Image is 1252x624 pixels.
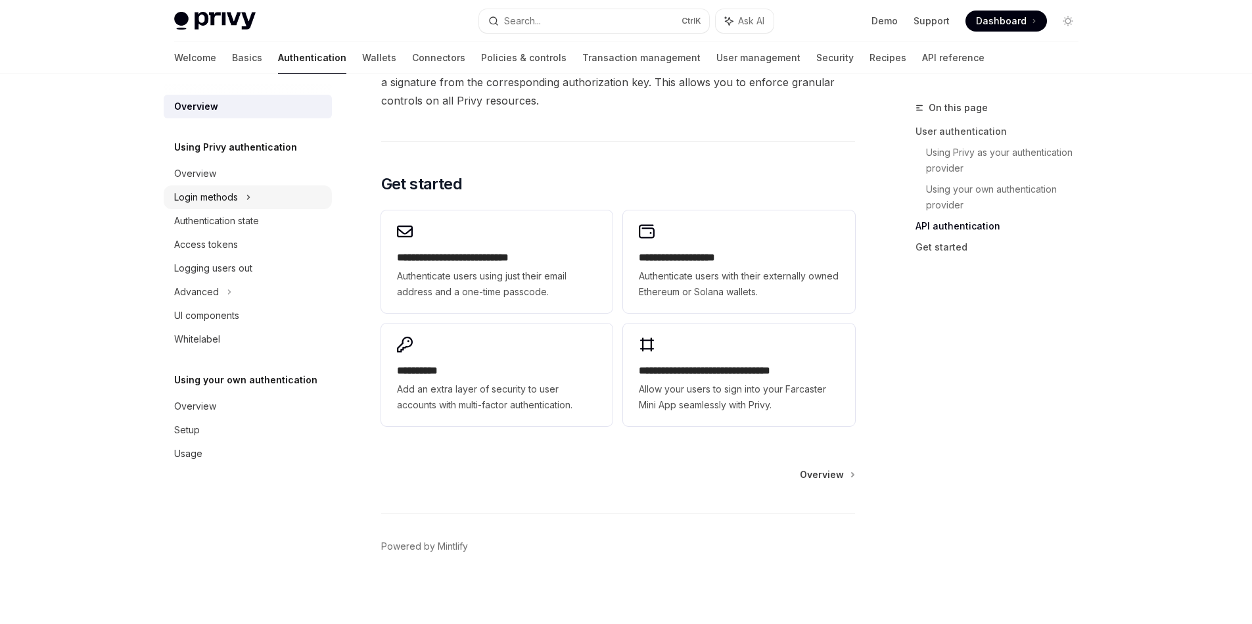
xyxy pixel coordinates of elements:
span: On this page [929,100,988,116]
a: Using Privy as your authentication provider [926,142,1089,179]
a: Authentication [278,42,346,74]
button: Search...CtrlK [479,9,709,33]
div: Login methods [174,189,238,205]
img: light logo [174,12,256,30]
a: Authentication state [164,209,332,233]
span: Get started [381,174,462,195]
div: Overview [174,99,218,114]
div: Logging users out [174,260,252,276]
h5: Using your own authentication [174,372,317,388]
a: **** *****Add an extra layer of security to user accounts with multi-factor authentication. [381,324,613,426]
a: Recipes [869,42,906,74]
div: Search... [504,13,541,29]
a: Security [816,42,854,74]
a: Logging users out [164,256,332,280]
span: Authenticate users with their externally owned Ethereum or Solana wallets. [639,268,839,300]
a: Dashboard [965,11,1047,32]
a: Using your own authentication provider [926,179,1089,216]
a: Get started [916,237,1089,258]
a: Overview [164,162,332,185]
a: Basics [232,42,262,74]
a: User authentication [916,121,1089,142]
div: Setup [174,422,200,438]
a: Overview [164,395,332,418]
a: **** **** **** ****Authenticate users with their externally owned Ethereum or Solana wallets. [623,210,854,313]
a: Welcome [174,42,216,74]
a: Transaction management [582,42,701,74]
a: Support [914,14,950,28]
a: API reference [922,42,985,74]
a: Whitelabel [164,327,332,351]
div: UI components [174,308,239,324]
a: UI components [164,304,332,327]
span: Overview [800,468,844,481]
div: Usage [174,446,202,462]
a: Usage [164,442,332,466]
a: Wallets [362,42,396,74]
a: Powered by Mintlify [381,540,468,553]
div: Whitelabel [174,331,220,347]
a: Setup [164,418,332,442]
button: Ask AI [716,9,774,33]
a: Overview [800,468,854,481]
a: Overview [164,95,332,118]
span: Ctrl K [682,16,701,26]
a: Access tokens [164,233,332,256]
span: Dashboard [976,14,1027,28]
div: Overview [174,398,216,414]
div: Authentication state [174,213,259,229]
a: Connectors [412,42,465,74]
span: Add an extra layer of security to user accounts with multi-factor authentication. [397,381,597,413]
div: Overview [174,166,216,181]
a: Demo [871,14,898,28]
a: Policies & controls [481,42,567,74]
a: User management [716,42,800,74]
a: API authentication [916,216,1089,237]
button: Toggle dark mode [1057,11,1078,32]
h5: Using Privy authentication [174,139,297,155]
span: Authenticate users using just their email address and a one-time passcode. [397,268,597,300]
div: Access tokens [174,237,238,252]
div: Advanced [174,284,219,300]
span: Ask AI [738,14,764,28]
span: Allow your users to sign into your Farcaster Mini App seamlessly with Privy. [639,381,839,413]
